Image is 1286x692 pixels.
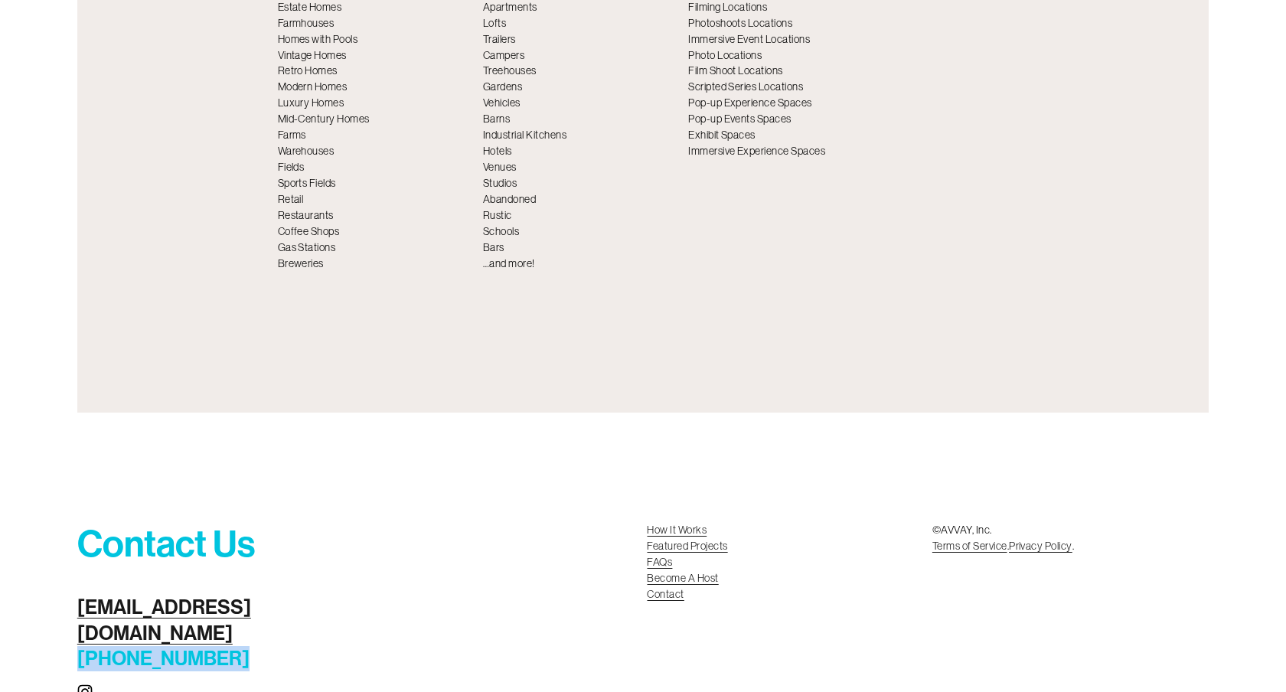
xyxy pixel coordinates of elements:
a: Terms of Service [932,538,1007,554]
h4: [PHONE_NUMBER] [77,595,306,671]
a: Privacy Policy [1009,538,1072,554]
a: FAQs [647,554,672,570]
a: Featured Projects [647,538,727,554]
a: How It Works [647,522,707,538]
h3: Contact Us [77,522,306,567]
a: Become A HostContact [647,570,718,602]
p: ©AVVAY, Inc. . . [932,522,1209,554]
a: [EMAIL_ADDRESS][DOMAIN_NAME] [77,595,306,646]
